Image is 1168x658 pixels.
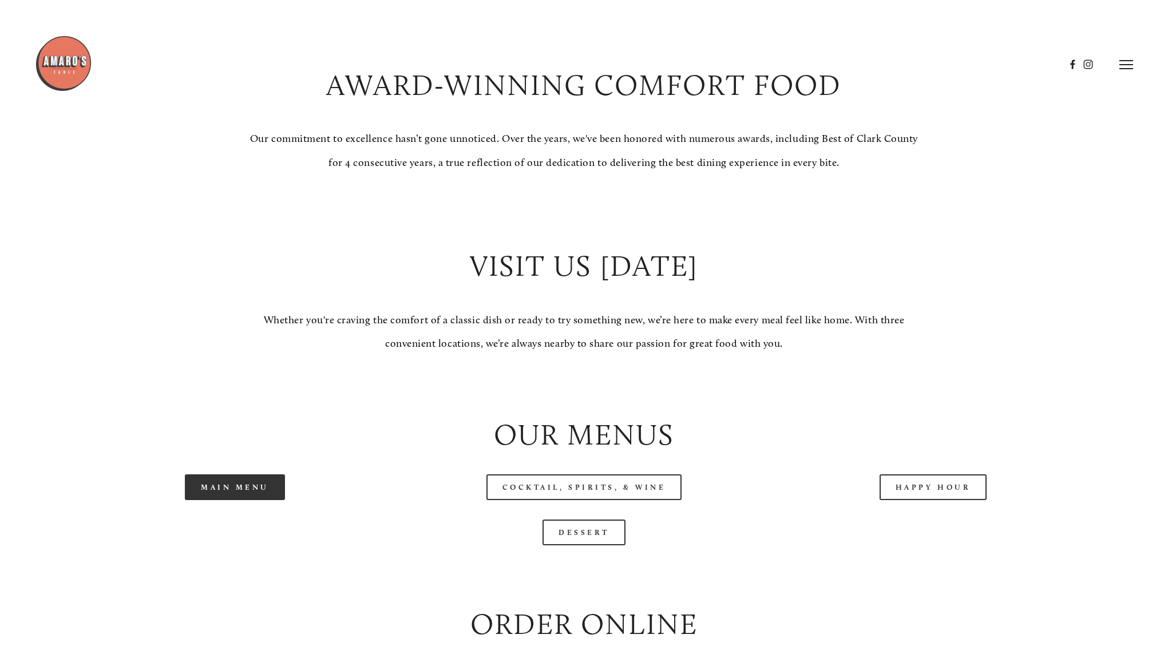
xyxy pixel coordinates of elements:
[244,308,923,356] p: Whether you're craving the comfort of a classic dish or ready to try something new, we’re here to...
[244,127,923,175] p: Our commitment to excellence hasn’t gone unnoticed. Over the years, we've been honored with numer...
[543,520,625,545] a: Dessert
[486,474,682,500] a: Cocktail, Spirits, & Wine
[35,35,92,92] img: Amaro's Table
[244,245,923,286] h2: Visit Us [DATE]
[185,474,285,500] a: Main Menu
[880,474,987,500] a: Happy Hour
[70,604,1098,644] h2: Order Online
[70,414,1098,455] h2: Our Menus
